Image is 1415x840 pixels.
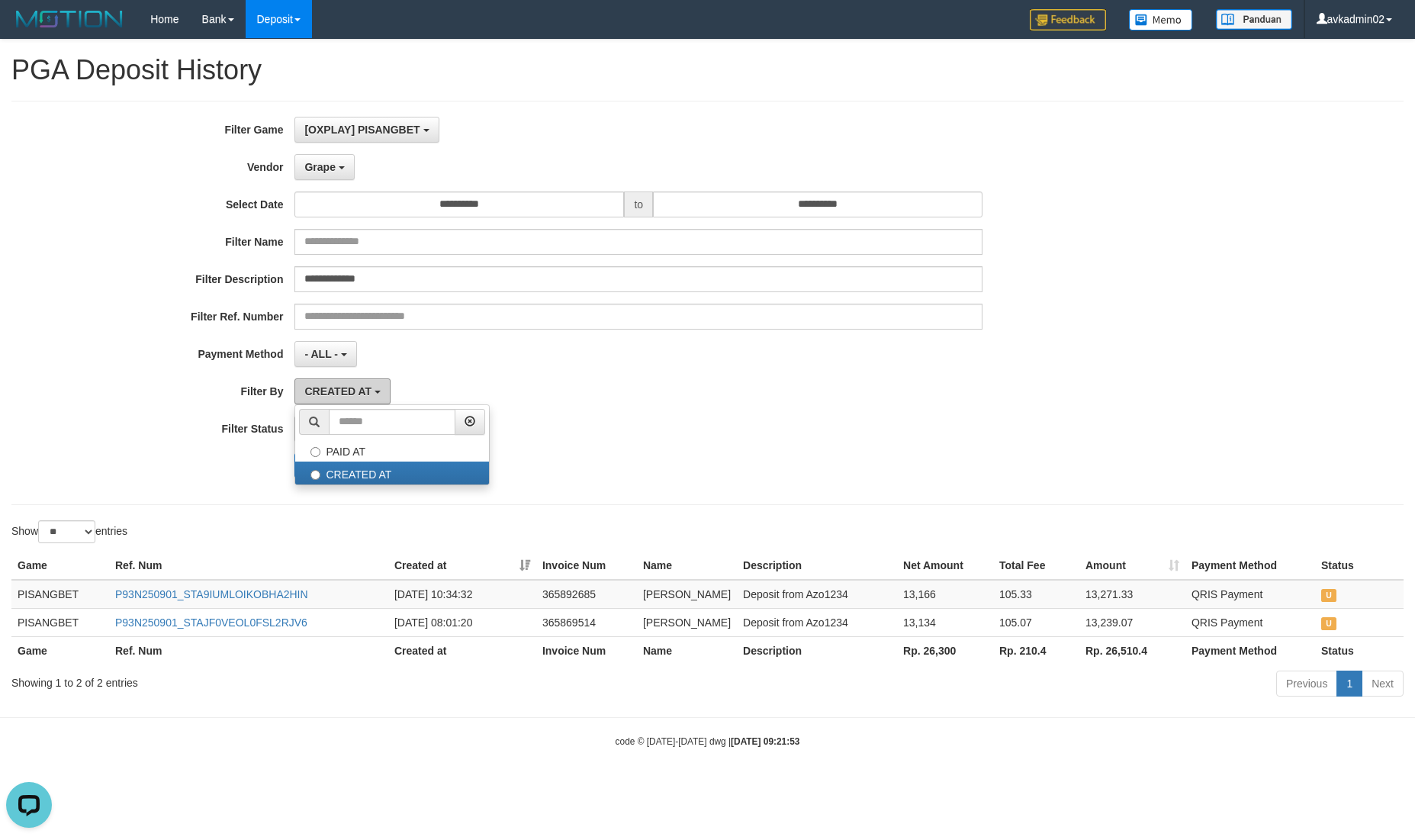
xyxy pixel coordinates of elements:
td: [DATE] 08:01:20 [388,608,536,636]
label: PAID AT [295,439,489,462]
th: Rp. 26,300 [897,636,993,665]
span: UNPAID [1321,589,1336,602]
th: Payment Method [1185,552,1315,580]
td: [PERSON_NAME] [637,608,737,636]
td: Deposit from Azo1234 [737,580,897,609]
a: Next [1362,671,1404,697]
button: Open LiveChat chat widget [6,6,52,52]
th: Invoice Num [536,636,637,665]
th: Name [637,636,737,665]
td: 365869514 [536,608,637,636]
span: UNPAID [1321,617,1336,630]
span: to [624,191,653,217]
td: PISANGBET [11,580,109,609]
th: Amount: activate to sort column ascending [1079,552,1185,580]
th: Game [11,636,109,665]
th: Payment Method [1185,636,1315,665]
th: Description [737,636,897,665]
button: Grape [294,154,354,180]
th: Rp. 26,510.4 [1079,636,1185,665]
th: Invoice Num [536,552,637,580]
select: Showentries [38,520,95,543]
th: Total Fee [993,552,1079,580]
input: CREATED AT [310,470,320,480]
td: 105.33 [993,580,1079,609]
img: panduan.png [1216,9,1292,30]
th: Ref. Num [109,636,388,665]
th: Created at [388,636,536,665]
th: Status [1315,636,1404,665]
div: Showing 1 to 2 of 2 entries [11,669,578,690]
strong: [DATE] 09:21:53 [731,736,799,747]
button: [OXPLAY] PISANGBET [294,117,439,143]
td: 13,271.33 [1079,580,1185,609]
label: Show entries [11,520,127,543]
th: Net Amount [897,552,993,580]
span: [OXPLAY] PISANGBET [304,124,420,136]
td: 13,134 [897,608,993,636]
th: Game [11,552,109,580]
th: Description [737,552,897,580]
span: - ALL - [304,348,338,360]
a: 1 [1336,671,1362,697]
img: Button%20Memo.svg [1129,9,1193,31]
th: Name [637,552,737,580]
a: P93N250901_STAJF0VEOL0FSL2RJV6 [115,616,307,629]
label: CREATED AT [295,462,489,484]
td: 365892685 [536,580,637,609]
td: Deposit from Azo1234 [737,608,897,636]
th: Created at: activate to sort column ascending [388,552,536,580]
h1: PGA Deposit History [11,55,1404,85]
td: 13,166 [897,580,993,609]
button: - ALL - [294,341,356,367]
input: PAID AT [310,447,320,457]
img: Feedback.jpg [1030,9,1106,31]
td: QRIS Payment [1185,580,1315,609]
td: PISANGBET [11,608,109,636]
th: Rp. 210.4 [993,636,1079,665]
th: Ref. Num [109,552,388,580]
td: 13,239.07 [1079,608,1185,636]
img: MOTION_logo.png [11,8,127,31]
td: QRIS Payment [1185,608,1315,636]
td: 105.07 [993,608,1079,636]
small: code © [DATE]-[DATE] dwg | [616,736,800,747]
a: P93N250901_STA9IUMLOIKOBHA2HIN [115,588,308,600]
button: CREATED AT [294,378,391,404]
span: CREATED AT [304,385,371,397]
td: [DATE] 10:34:32 [388,580,536,609]
th: Status [1315,552,1404,580]
span: Grape [304,161,335,173]
td: [PERSON_NAME] [637,580,737,609]
a: Previous [1276,671,1337,697]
